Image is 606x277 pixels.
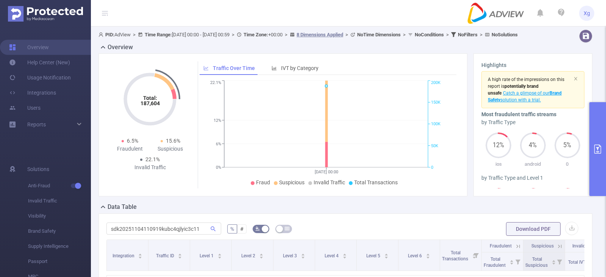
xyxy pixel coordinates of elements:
[28,178,91,193] span: Anti-Fraud
[217,252,222,257] div: Sort
[230,226,234,232] span: %
[240,226,244,232] span: #
[109,145,150,153] div: Fraudulent
[509,261,514,264] i: icon: caret-down
[301,252,305,257] div: Sort
[488,77,564,89] span: A high rate of the impressions on this report
[108,43,133,52] h2: Overview
[141,100,160,106] tspan: 187,604
[506,222,561,236] button: Download PDF
[130,163,170,171] div: Invalid Traffic
[512,252,523,271] i: Filter menu
[213,65,255,71] span: Traffic Over Time
[127,138,138,144] span: 6.5%
[106,223,221,235] input: Search...
[342,255,347,258] i: icon: caret-down
[28,209,91,224] span: Visibility
[573,75,578,83] button: icon: close
[301,252,305,255] i: icon: caret-up
[551,259,556,261] i: icon: caret-up
[516,160,550,168] p: android
[259,255,263,258] i: icon: caret-down
[210,81,221,86] tspan: 22.1%
[200,253,215,258] span: Level 1
[384,255,388,258] i: icon: caret-down
[9,85,56,100] a: Integrations
[481,111,556,117] b: Most fraudulent traffic streams
[244,32,268,37] b: Time Zone:
[408,253,423,258] span: Level 6
[217,252,222,255] i: icon: caret-up
[342,252,347,257] div: Sort
[426,252,430,255] i: icon: caret-up
[492,32,518,37] b: No Solutions
[214,118,221,123] tspan: 12%
[98,32,518,37] span: AdView [DATE] 00:00 - [DATE] 00:59 +00:00
[426,255,430,258] i: icon: caret-down
[486,142,511,148] span: 12%
[551,259,556,263] div: Sort
[259,252,264,257] div: Sort
[283,32,290,37] span: >
[27,162,49,177] span: Solutions
[357,32,401,37] b: No Time Dimensions
[9,100,41,115] a: Users
[426,252,430,257] div: Sort
[431,143,438,148] tspan: 50K
[554,252,565,271] i: Filter menu
[138,255,142,258] i: icon: caret-down
[401,32,408,37] span: >
[27,121,46,128] span: Reports
[415,32,444,37] b: No Conditions
[384,252,389,257] div: Sort
[138,252,142,255] i: icon: caret-up
[442,250,469,261] span: Total Transactions
[283,253,298,258] span: Level 3
[203,65,209,71] i: icon: line-chart
[28,224,91,239] span: Brand Safety
[431,81,440,86] tspan: 200K
[458,32,478,37] b: No Filters
[279,179,305,185] span: Suspicious
[105,32,114,37] b: PID:
[166,138,180,144] span: 15.6%
[255,226,260,231] i: icon: bg-colors
[343,32,350,37] span: >
[301,255,305,258] i: icon: caret-down
[285,226,289,231] i: icon: table
[315,170,338,174] tspan: [DATE] 00:00
[568,260,587,265] span: Total IVT
[156,253,175,258] span: Traffic ID
[178,255,182,258] i: icon: caret-down
[216,165,221,170] tspan: 0%
[216,142,221,146] tspan: 6%
[112,253,136,258] span: Integration
[488,84,539,96] b: potentially brand unsafe
[241,253,256,258] span: Level 2
[384,252,388,255] i: icon: caret-up
[256,179,270,185] span: Fraud
[28,254,91,269] span: Passport
[28,193,91,209] span: Invalid Traffic
[481,118,584,126] div: by Traffic Type
[431,100,440,105] tspan: 150K
[98,32,105,37] i: icon: user
[27,117,46,132] a: Reports
[108,202,137,212] h2: Data Table
[488,84,539,96] span: is
[531,243,554,249] span: Suspicious
[554,142,580,148] span: 5%
[230,32,237,37] span: >
[272,65,277,71] i: icon: bar-chart
[342,252,347,255] i: icon: caret-up
[28,239,91,254] span: Supply Intelligence
[178,252,182,255] i: icon: caret-up
[131,32,138,37] span: >
[217,255,222,258] i: icon: caret-down
[281,65,319,71] span: IVT by Category
[8,6,83,22] img: Protected Media
[259,252,263,255] i: icon: caret-up
[314,179,345,185] span: Invalid Traffic
[478,32,485,37] span: >
[484,257,507,268] span: Total Fraudulent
